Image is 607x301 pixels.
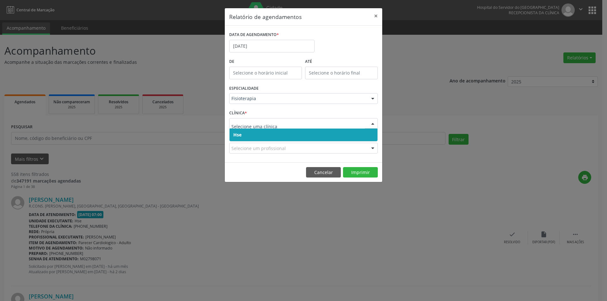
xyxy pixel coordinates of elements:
[229,57,302,67] label: De
[229,84,259,93] label: ESPECIALIDADE
[231,120,365,133] input: Selecione uma clínica
[231,95,365,102] span: Fisioterapia
[343,167,378,178] button: Imprimir
[306,167,341,178] button: Cancelar
[305,67,378,79] input: Selecione o horário final
[229,40,315,52] input: Selecione uma data ou intervalo
[305,57,378,67] label: ATÉ
[370,8,382,24] button: Close
[229,13,302,21] h5: Relatório de agendamentos
[229,108,247,118] label: CLÍNICA
[233,132,242,138] span: Hse
[229,30,279,40] label: DATA DE AGENDAMENTO
[229,67,302,79] input: Selecione o horário inicial
[231,145,286,152] span: Selecione um profissional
